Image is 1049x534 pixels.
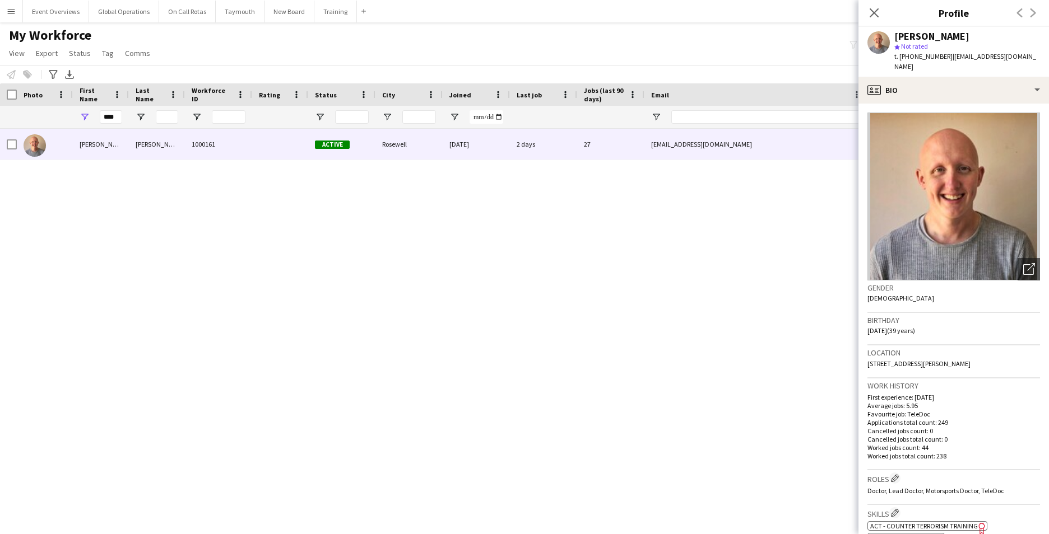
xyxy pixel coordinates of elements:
button: Training [314,1,357,22]
app-action-btn: Export XLSX [63,68,76,81]
button: Global Operations [89,1,159,22]
img: Lyle Moncur [24,134,46,157]
span: Last job [517,91,542,99]
p: Average jobs: 5.95 [867,401,1040,410]
span: View [9,48,25,58]
span: Doctor, Lead Doctor, Motorsports Doctor, TeleDoc [867,486,1004,495]
span: City [382,91,395,99]
button: Taymouth [216,1,264,22]
input: Last Name Filter Input [156,110,178,124]
span: Email [651,91,669,99]
div: [PERSON_NAME] [129,129,185,160]
a: Comms [120,46,155,60]
h3: Gender [867,283,1040,293]
input: Workforce ID Filter Input [212,110,245,124]
h3: Skills [867,507,1040,519]
span: First Name [80,86,109,103]
span: Rating [259,91,280,99]
div: [EMAIL_ADDRESS][DOMAIN_NAME] [644,129,869,160]
a: Tag [98,46,118,60]
span: Jobs (last 90 days) [584,86,624,103]
input: Joined Filter Input [470,110,503,124]
h3: Profile [858,6,1049,20]
span: [STREET_ADDRESS][PERSON_NAME] [867,359,971,368]
h3: Location [867,348,1040,358]
input: Email Filter Input [671,110,862,124]
div: [PERSON_NAME] [894,31,969,41]
div: [DATE] [443,129,510,160]
span: Comms [125,48,150,58]
a: View [4,46,29,60]
button: New Board [264,1,314,22]
div: 27 [577,129,644,160]
span: [DATE] (39 years) [867,326,915,335]
button: Open Filter Menu [192,112,202,122]
p: Worked jobs total count: 238 [867,452,1040,460]
button: Open Filter Menu [80,112,90,122]
span: My Workforce [9,27,91,44]
app-action-btn: Advanced filters [47,68,60,81]
div: 1000161 [185,129,252,160]
a: Status [64,46,95,60]
p: First experience: [DATE] [867,393,1040,401]
a: Export [31,46,62,60]
span: Active [315,140,350,149]
span: Last Name [136,86,165,103]
input: City Filter Input [402,110,436,124]
div: [PERSON_NAME] [73,129,129,160]
button: Event Overviews [23,1,89,22]
div: 2 days [510,129,577,160]
p: Favourite job: TeleDoc [867,410,1040,418]
div: Open photos pop-in [1018,258,1040,280]
h3: Work history [867,381,1040,391]
div: Bio [858,77,1049,104]
p: Worked jobs count: 44 [867,443,1040,452]
span: [DEMOGRAPHIC_DATA] [867,294,934,302]
span: Workforce ID [192,86,232,103]
button: Open Filter Menu [449,112,459,122]
h3: Roles [867,472,1040,484]
button: On Call Rotas [159,1,216,22]
span: ACT - Counter Terrorism Training [870,522,978,530]
span: t. [PHONE_NUMBER] [894,52,953,60]
div: Rosewell [375,129,443,160]
span: | [EMAIL_ADDRESS][DOMAIN_NAME] [894,52,1036,71]
span: Status [315,91,337,99]
button: Open Filter Menu [136,112,146,122]
h3: Birthday [867,315,1040,325]
input: Status Filter Input [335,110,369,124]
input: First Name Filter Input [100,110,122,124]
p: Cancelled jobs count: 0 [867,427,1040,435]
button: Open Filter Menu [382,112,392,122]
span: Status [69,48,91,58]
button: Open Filter Menu [651,112,661,122]
span: Export [36,48,58,58]
span: Not rated [901,42,928,50]
img: Crew avatar or photo [867,113,1040,280]
span: Joined [449,91,471,99]
span: Photo [24,91,43,99]
span: Tag [102,48,114,58]
p: Cancelled jobs total count: 0 [867,435,1040,443]
button: Open Filter Menu [315,112,325,122]
p: Applications total count: 249 [867,418,1040,427]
